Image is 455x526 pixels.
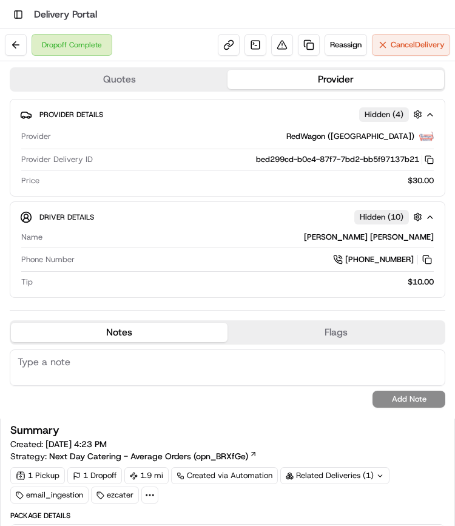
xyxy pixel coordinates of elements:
button: Driver DetailsHidden (10) [20,207,435,227]
span: [PHONE_NUMBER] [345,254,414,265]
button: CancelDelivery [372,34,450,56]
span: $30.00 [408,175,434,186]
span: Provider Delivery ID [21,154,93,165]
span: Tip [21,277,33,288]
span: Phone Number [21,254,75,265]
button: bed299cd-b0e4-87f7-7bd2-bb5f97137b21 [256,154,434,165]
button: Provider DetailsHidden (4) [20,104,435,124]
button: Hidden (4) [359,107,425,122]
span: [DATE] 4:23 PM [45,439,107,450]
span: Driver Details [39,212,94,222]
div: 1.9 mi [124,467,169,484]
img: time_to_eat_nevada_logo [419,129,434,144]
div: Strategy: [10,450,257,462]
div: 1 Pickup [10,467,65,484]
button: Quotes [11,70,227,89]
button: Provider [227,70,444,89]
div: [PERSON_NAME] [PERSON_NAME] [47,232,434,243]
span: Created: [10,438,107,450]
a: [PHONE_NUMBER] [333,253,434,266]
a: Next Day Catering - Average Orders (opn_BRXfGe) [49,450,257,462]
span: Reassign [330,39,362,50]
div: email_ingestion [10,487,89,504]
button: Reassign [325,34,367,56]
button: Flags [227,323,444,342]
span: Next Day Catering - Average Orders (opn_BRXfGe) [49,450,248,462]
button: Hidden (10) [354,209,425,224]
span: Hidden ( 4 ) [365,109,403,120]
span: RedWagon ([GEOGRAPHIC_DATA]) [286,131,414,142]
span: Hidden ( 10 ) [360,212,403,223]
div: ezcater [91,487,139,504]
h3: Summary [10,425,59,436]
span: Provider [21,131,51,142]
span: Price [21,175,39,186]
div: 1 Dropoff [67,467,122,484]
div: Package Details [10,511,445,521]
div: Related Deliveries (1) [280,467,389,484]
span: Name [21,232,42,243]
span: Provider Details [39,110,103,120]
h1: Delivery Portal [34,7,97,22]
button: Notes [11,323,227,342]
a: Created via Automation [171,467,278,484]
div: $10.00 [38,277,434,288]
span: Cancel Delivery [391,39,445,50]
